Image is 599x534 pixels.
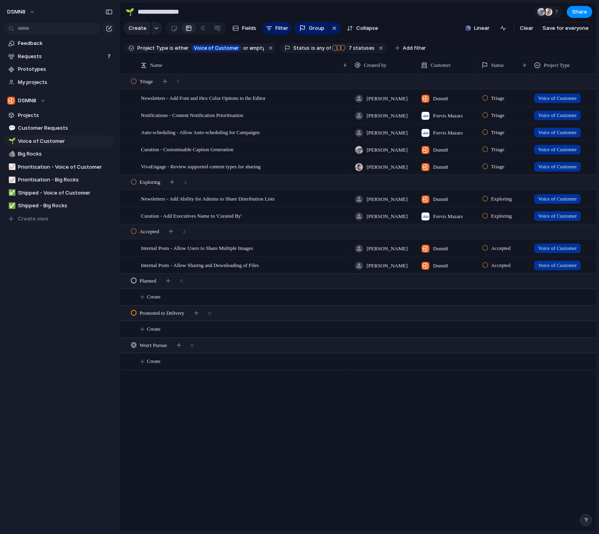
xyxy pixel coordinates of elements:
[7,124,15,132] button: 💬
[538,163,577,171] span: Voice of Customer
[4,200,115,212] a: ✅Shipped - Big Rocks
[141,110,243,119] span: Notifications - Content Notification Prioritisation
[491,163,504,171] span: Triage
[147,357,160,365] span: Create
[18,215,49,223] span: Create view
[4,95,115,107] button: DSMN8
[433,262,448,270] span: Dsmn8
[431,61,451,69] span: Customer
[18,78,113,86] span: My projects
[538,146,577,154] span: Voice of Customer
[4,76,115,88] a: My projects
[183,228,186,236] span: 2
[293,45,310,52] span: Status
[309,24,324,32] span: Group
[491,61,504,69] span: Status
[7,163,15,171] button: 📈
[7,150,15,158] button: 🪨
[7,137,15,145] button: 🌱
[491,212,512,220] span: Exploring
[180,277,183,285] span: 0
[174,45,189,52] span: either
[8,124,14,133] div: 💬
[346,45,353,51] span: 7
[539,22,592,35] button: Save for everyone
[242,45,264,52] span: or empty
[491,244,511,252] span: Accepted
[18,97,36,105] span: DSMN8
[7,202,15,210] button: ✅
[367,262,408,270] span: [PERSON_NAME]
[367,163,408,171] span: [PERSON_NAME]
[263,22,291,35] button: Filter
[433,195,448,203] span: Dsmn8
[18,124,113,132] span: Customer Requests
[491,195,512,203] span: Exploring
[517,22,537,35] button: Clear
[140,228,159,236] span: Accepted
[18,189,113,197] span: Shipped - Voice of Customer
[8,175,14,185] div: 📈
[18,111,113,119] span: Projects
[141,144,234,154] span: Curation - Customisable Caption Generation
[310,44,332,53] button: isany of
[433,146,448,154] span: Dsmn8
[125,6,134,17] div: 🌱
[141,127,260,136] span: Auto-scheduling - Allow Auto-scheduling for Campaigns
[18,137,113,145] span: Voice of Customer
[555,8,560,16] span: 7
[8,150,14,159] div: 🪨
[491,94,504,102] span: Triage
[190,44,266,53] button: Voice of Customeror empty
[403,45,426,52] span: Add filter
[141,260,259,269] span: Internal Posts - Allow Sharing and Downloading of Files
[367,195,408,203] span: [PERSON_NAME]
[4,63,115,75] a: Prototypes
[433,95,448,103] span: Dsmn8
[4,148,115,160] a: 🪨Big Rocks
[4,174,115,186] div: 📈Prioritisation - Big Rocks
[538,94,577,102] span: Voice of Customer
[184,178,187,186] span: 2
[295,22,328,35] button: Group
[141,243,253,252] span: Internal Posts - Allow Users to Share Multiple Images
[311,45,315,52] span: is
[18,176,113,184] span: Prioritisation - Big Rocks
[4,122,115,134] a: 💬Customer Requests
[544,61,570,69] span: Project Type
[123,6,136,18] button: 🌱
[129,24,146,32] span: Create
[433,163,448,171] span: Dsmn8
[18,202,113,210] span: Shipped - Big Rocks
[538,129,577,136] span: Voice of Customer
[208,309,211,317] span: 0
[367,245,408,253] span: [PERSON_NAME]
[367,146,408,154] span: [PERSON_NAME]
[168,44,191,53] button: iseither
[491,146,504,154] span: Triage
[18,150,113,158] span: Big Rocks
[107,53,112,60] span: 7
[140,178,160,186] span: Exploring
[18,53,105,60] span: Requests
[572,8,587,16] span: Share
[433,129,463,137] span: Forvis Mazars
[4,161,115,173] div: 📈Prioritisation - Voice of Customer
[18,163,113,171] span: Prioritisation - Voice of Customer
[4,109,115,121] a: Projects
[177,78,180,86] span: 5
[150,61,162,69] span: Name
[491,261,511,269] span: Accepted
[332,44,376,53] button: 7 statuses
[4,187,115,199] a: ✅Shipped - Voice of Customer
[433,245,448,253] span: Dsmn8
[520,24,533,32] span: Clear
[367,112,408,120] span: [PERSON_NAME]
[491,129,504,136] span: Triage
[7,176,15,184] button: 📈
[7,8,25,16] span: DSMN8
[567,6,592,18] button: Share
[140,78,153,86] span: Triage
[191,341,194,349] span: 0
